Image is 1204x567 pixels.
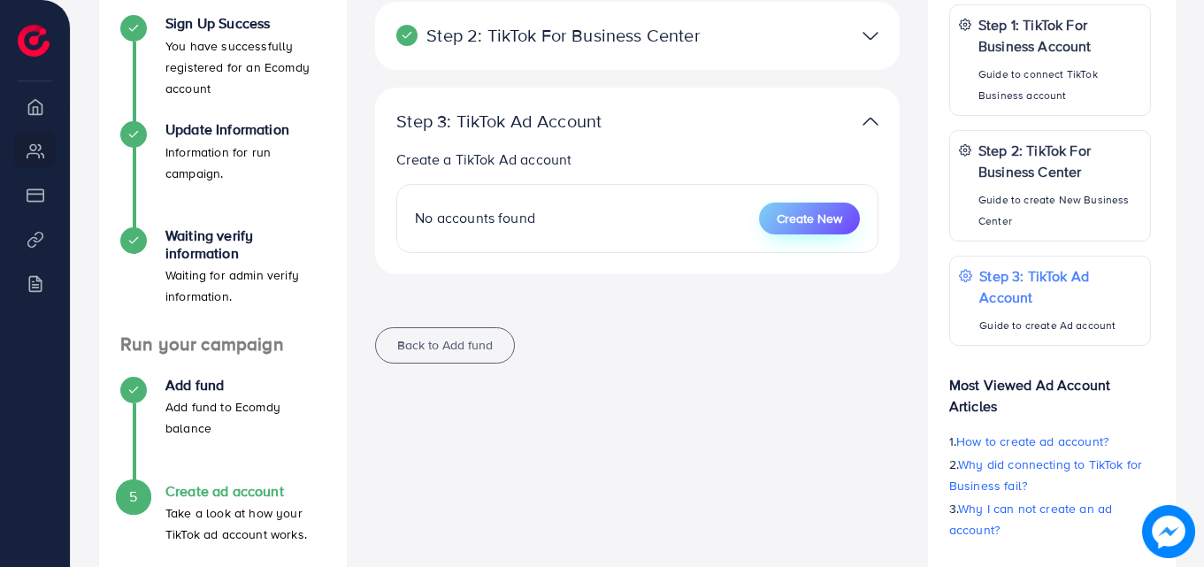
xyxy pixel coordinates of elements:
p: Guide to create Ad account [979,315,1141,336]
h4: Create ad account [165,483,326,500]
li: Update Information [99,121,347,227]
span: Back to Add fund [397,336,493,354]
span: 5 [129,487,137,507]
img: logo [18,25,50,57]
h4: Sign Up Success [165,15,326,32]
p: Step 3: TikTok Ad Account [979,265,1141,308]
li: Sign Up Success [99,15,347,121]
p: Take a look at how your TikTok ad account works. [165,502,326,545]
span: Create New [777,210,842,227]
button: Create New [759,203,860,234]
p: Create a TikTok Ad account [396,149,878,170]
p: You have successfully registered for an Ecomdy account [165,35,326,99]
h4: Waiting verify information [165,227,326,261]
p: Step 2: TikTok For Business Center [978,140,1141,182]
p: Waiting for admin verify information. [165,264,326,307]
img: image [1142,505,1194,557]
p: Step 1: TikTok For Business Account [978,14,1141,57]
img: TikTok partner [863,23,878,49]
li: Waiting verify information [99,227,347,333]
img: TikTok partner [863,109,878,134]
p: 3. [949,498,1151,540]
h4: Update Information [165,121,326,138]
p: 1. [949,431,1151,452]
p: Step 3: TikTok Ad Account [396,111,708,132]
p: Guide to create New Business Center [978,189,1141,232]
button: Back to Add fund [375,327,515,364]
p: Guide to connect TikTok Business account [978,64,1141,106]
p: Most Viewed Ad Account Articles [949,360,1151,417]
p: Step 2: TikTok For Business Center [396,25,708,46]
span: No accounts found [415,208,535,227]
span: Why did connecting to TikTok for Business fail? [949,456,1142,494]
span: How to create ad account? [956,433,1108,450]
h4: Add fund [165,377,326,394]
li: Add fund [99,377,347,483]
p: Add fund to Ecomdy balance [165,396,326,439]
span: Why I can not create an ad account? [949,500,1113,539]
p: Information for run campaign. [165,142,326,184]
p: 2. [949,454,1151,496]
h4: Run your campaign [99,333,347,356]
